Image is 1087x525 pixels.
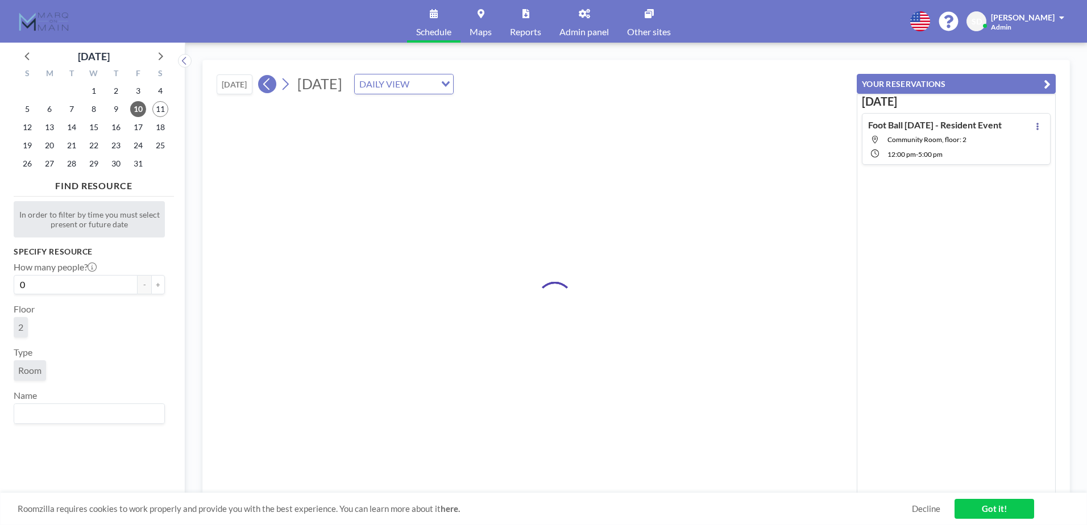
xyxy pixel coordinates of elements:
[86,83,102,99] span: Wednesday, October 1, 2025
[152,101,168,117] span: Saturday, October 11, 2025
[868,119,1002,131] h4: Foot Ball [DATE] - Resident Event
[105,67,127,82] div: T
[130,156,146,172] span: Friday, October 31, 2025
[355,74,453,94] div: Search for option
[130,119,146,135] span: Friday, October 17, 2025
[887,150,916,159] span: 12:00 PM
[991,23,1011,31] span: Admin
[862,94,1051,109] h3: [DATE]
[19,101,35,117] span: Sunday, October 5, 2025
[991,13,1055,22] span: [PERSON_NAME]
[19,156,35,172] span: Sunday, October 26, 2025
[912,503,940,514] a: Decline
[83,67,105,82] div: W
[149,67,171,82] div: S
[14,247,165,257] h3: Specify resource
[14,261,97,273] label: How many people?
[86,156,102,172] span: Wednesday, October 29, 2025
[14,176,174,191] h4: FIND RESOURCE
[64,101,80,117] span: Tuesday, October 7, 2025
[64,119,80,135] span: Tuesday, October 14, 2025
[413,77,434,91] input: Search for option
[127,67,149,82] div: F
[916,150,918,159] span: -
[108,156,124,172] span: Thursday, October 30, 2025
[108,137,124,153] span: Thursday, October 23, 2025
[108,83,124,99] span: Thursday, October 2, 2025
[78,48,110,64] div: [DATE]
[64,137,80,153] span: Tuesday, October 21, 2025
[138,275,151,294] button: -
[151,275,165,294] button: +
[955,499,1034,519] a: Got it!
[42,137,57,153] span: Monday, October 20, 2025
[14,347,32,358] label: Type
[130,101,146,117] span: Friday, October 10, 2025
[15,406,158,421] input: Search for option
[14,404,164,423] div: Search for option
[416,27,451,36] span: Schedule
[470,27,492,36] span: Maps
[152,83,168,99] span: Saturday, October 4, 2025
[19,137,35,153] span: Sunday, October 19, 2025
[18,365,42,376] span: Room
[14,390,37,401] label: Name
[152,119,168,135] span: Saturday, October 18, 2025
[510,27,541,36] span: Reports
[559,27,609,36] span: Admin panel
[972,16,982,27] span: SD
[857,74,1056,94] button: YOUR RESERVATIONS
[61,67,83,82] div: T
[130,83,146,99] span: Friday, October 3, 2025
[441,503,460,514] a: here.
[86,137,102,153] span: Wednesday, October 22, 2025
[42,156,57,172] span: Monday, October 27, 2025
[357,77,412,91] span: DAILY VIEW
[18,322,23,332] span: 2
[64,156,80,172] span: Tuesday, October 28, 2025
[108,101,124,117] span: Thursday, October 9, 2025
[19,119,35,135] span: Sunday, October 12, 2025
[297,75,342,92] span: [DATE]
[18,503,912,514] span: Roomzilla requires cookies to work properly and provide you with the best experience. You can lea...
[130,137,146,153] span: Friday, October 24, 2025
[14,303,35,315] label: Floor
[627,27,671,36] span: Other sites
[887,135,966,144] span: Community Room, floor: 2
[42,101,57,117] span: Monday, October 6, 2025
[86,101,102,117] span: Wednesday, October 8, 2025
[217,74,252,94] button: [DATE]
[108,119,124,135] span: Thursday, October 16, 2025
[16,67,39,82] div: S
[14,201,165,238] div: In order to filter by time you must select present or future date
[918,150,943,159] span: 5:00 PM
[152,137,168,153] span: Saturday, October 25, 2025
[42,119,57,135] span: Monday, October 13, 2025
[86,119,102,135] span: Wednesday, October 15, 2025
[18,10,69,33] img: organization-logo
[39,67,61,82] div: M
